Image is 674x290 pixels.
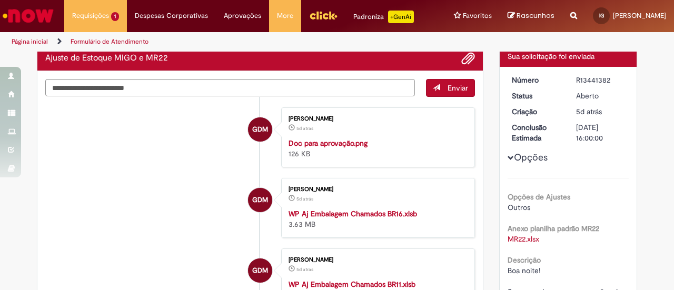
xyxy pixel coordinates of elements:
span: GDM [252,258,268,283]
div: [PERSON_NAME] [289,257,464,263]
a: Doc para aprovação.png [289,138,368,148]
img: ServiceNow [1,5,55,26]
span: Sua solicitação foi enviada [508,52,594,61]
div: Gleydson De Moura Souza [248,188,272,212]
h2: Ajuste de Estoque MIGO e MR22 Histórico de tíquete [45,54,168,63]
div: R13441382 [576,75,625,85]
div: Gleydson De Moura Souza [248,258,272,283]
span: [PERSON_NAME] [613,11,666,20]
span: More [277,11,293,21]
dt: Criação [504,106,569,117]
span: IG [599,12,604,19]
dt: Status [504,91,569,101]
div: 22/08/2025 21:02:20 [576,106,625,117]
span: 5d atrás [296,266,313,273]
span: 1 [111,12,119,21]
button: Adicionar anexos [461,52,475,65]
a: WP Aj Embalagem Chamados BR16.xlsb [289,209,417,218]
span: Favoritos [463,11,492,21]
span: 5d atrás [296,125,313,132]
div: 126 KB [289,138,464,159]
img: click_logo_yellow_360x200.png [309,7,338,23]
time: 22/08/2025 21:01:29 [296,266,313,273]
div: Gleydson De Moura Souza [248,117,272,142]
a: Formulário de Atendimento [71,37,148,46]
span: Aprovações [224,11,261,21]
span: Rascunhos [517,11,554,21]
span: Despesas Corporativas [135,11,208,21]
button: Enviar [426,79,475,97]
time: 22/08/2025 21:01:29 [296,196,313,202]
div: [DATE] 16:00:00 [576,122,625,143]
div: 3.63 MB [289,208,464,229]
b: Anexo planilha padrão MR22 [508,224,599,233]
b: Descrição [508,255,541,265]
div: Aberto [576,91,625,101]
div: Padroniza [353,11,414,23]
b: Opções de Ajustes [508,192,570,202]
dt: Conclusão Estimada [504,122,569,143]
p: +GenAi [388,11,414,23]
div: [PERSON_NAME] [289,116,464,122]
a: WP Aj Embalagem Chamados BR11.xlsb [289,279,415,289]
textarea: Digite sua mensagem aqui... [45,79,415,96]
div: [PERSON_NAME] [289,186,464,193]
span: Enviar [448,83,468,93]
span: GDM [252,117,268,142]
span: GDM [252,187,268,213]
a: Download de MR22.xlsx [508,234,539,244]
span: 5d atrás [296,196,313,202]
a: Rascunhos [508,11,554,21]
span: Requisições [72,11,109,21]
dt: Número [504,75,569,85]
a: Página inicial [12,37,48,46]
span: Outros [508,203,530,212]
span: 5d atrás [576,107,602,116]
ul: Trilhas de página [8,32,441,52]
